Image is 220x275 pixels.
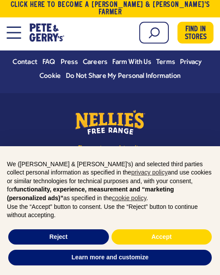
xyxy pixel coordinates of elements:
button: Learn more and customize [8,250,212,265]
a: Contact [13,58,37,67]
span: Do Not Share My Personal Information [66,73,181,80]
span: Contact [13,59,37,66]
button: Accept [112,229,212,245]
button: Reject [8,229,109,245]
p: We ([PERSON_NAME] & [PERSON_NAME]'s) and selected third parties collect personal information as s... [7,160,213,203]
a: Careers [83,58,108,67]
a: Find in Stores [177,22,213,44]
span: FAQ [43,59,56,66]
span: Cookie [39,73,61,80]
a: Farm With Us [112,58,151,67]
a: FAQ [43,58,56,67]
a: cookie policy [112,195,146,201]
a: Press [61,58,78,67]
button: Open Mobile Menu Modal Dialog [7,27,21,39]
a: Cookie [39,72,61,80]
p: Use the “Accept” button to consent. Use the “Reject” button to continue without accepting. [7,203,213,220]
a: Fly over to our sister site [71,108,149,151]
span: Careers [83,59,108,66]
input: Search [139,22,169,44]
p: Fly over to our sister site [71,145,149,151]
span: Privacy [180,59,202,66]
span: Terms [156,59,175,66]
a: privacy policy [131,169,167,176]
span: Press [61,59,78,66]
span: Find in Stores [185,26,207,41]
strong: functionality, experience, measurement and “marketing (personalized ads)” [7,186,174,201]
span: Farm With Us [112,59,151,66]
a: Terms [156,58,175,67]
ul: Footer menu [11,58,209,86]
a: Privacy [180,58,202,67]
a: Do Not Share My Personal Information [66,72,181,80]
